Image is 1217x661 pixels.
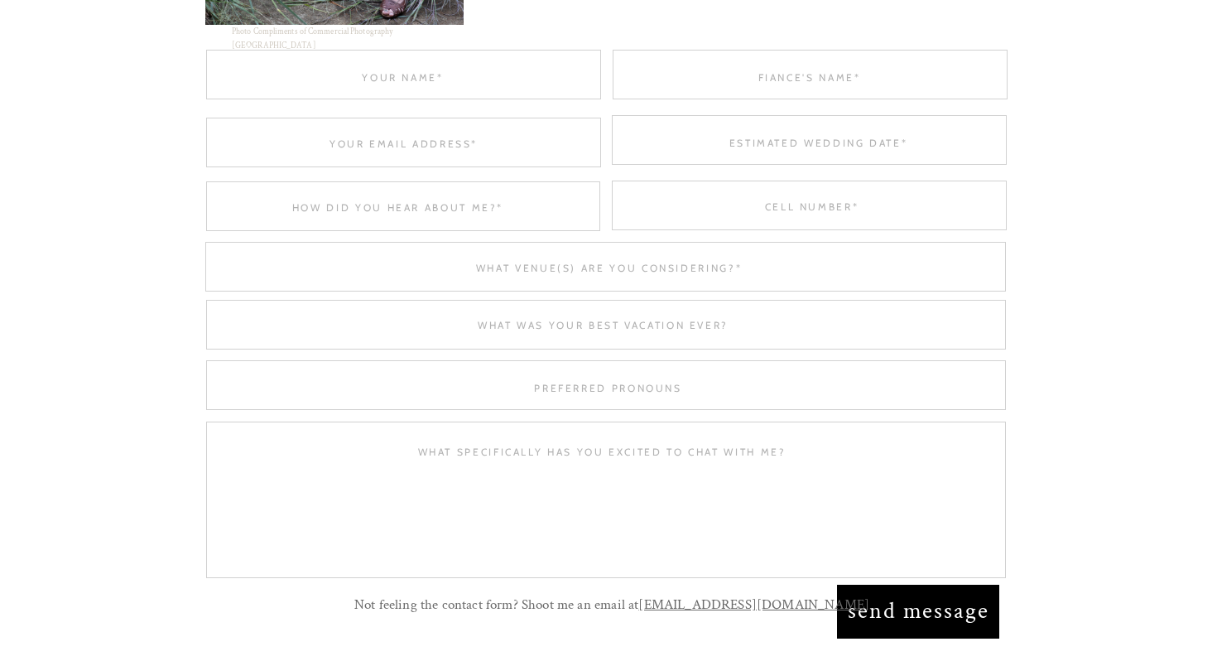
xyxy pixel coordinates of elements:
a: [EMAIL_ADDRESS][DOMAIN_NAME] [638,596,869,614]
a: Photo Compliments of Commercial Photography [GEOGRAPHIC_DATA] [232,25,464,43]
a: send message [844,593,993,630]
p: Not feeling the contact form? Shoot me an email at [325,593,898,618]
